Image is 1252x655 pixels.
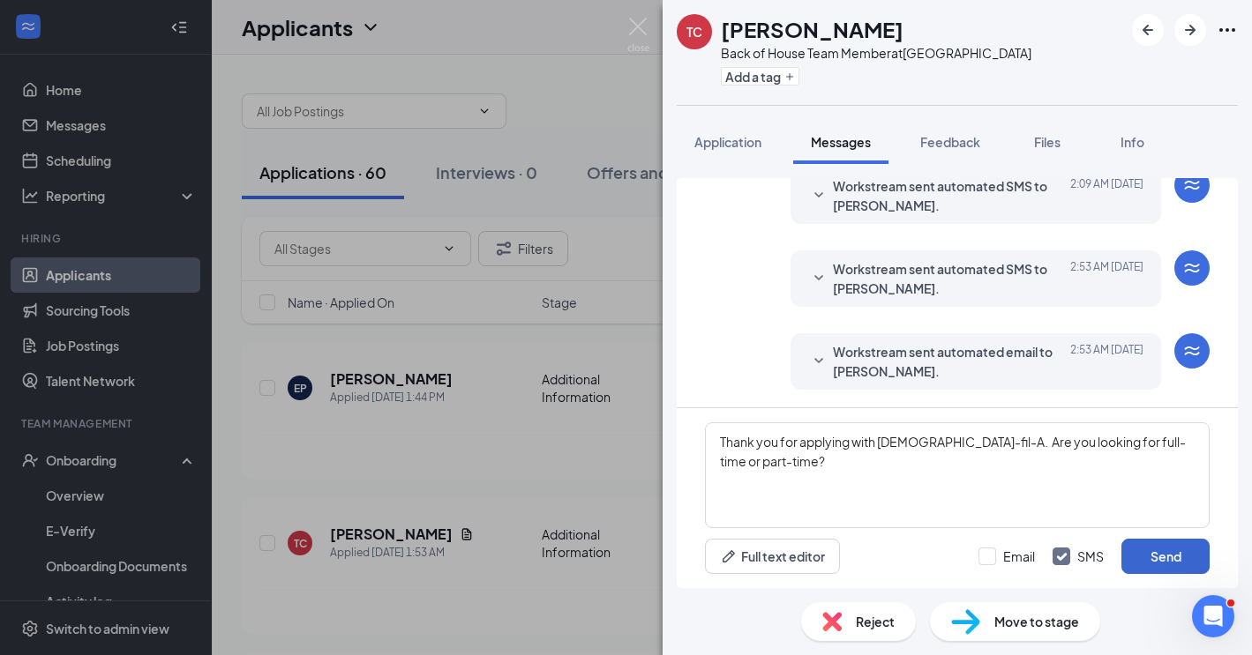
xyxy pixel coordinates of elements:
[721,67,799,86] button: PlusAdd a tag
[920,134,980,150] span: Feedback
[1121,539,1210,574] button: Send
[856,612,895,631] span: Reject
[1121,134,1144,150] span: Info
[1070,259,1143,298] span: [DATE] 2:53 AM
[1137,19,1158,41] svg: ArrowLeftNew
[1192,595,1234,637] iframe: Intercom live chat
[1217,19,1238,41] svg: Ellipses
[1180,19,1201,41] svg: ArrowRight
[808,185,829,206] svg: SmallChevronDown
[721,44,1031,62] div: Back of House Team Member at [GEOGRAPHIC_DATA]
[1181,175,1203,196] svg: WorkstreamLogo
[1132,14,1164,46] button: ArrowLeftNew
[1174,14,1206,46] button: ArrowRight
[721,14,903,44] h1: [PERSON_NAME]
[705,539,840,574] button: Full text editorPen
[784,71,795,82] svg: Plus
[808,351,829,372] svg: SmallChevronDown
[1181,257,1203,279] svg: WorkstreamLogo
[833,176,1064,215] span: Workstream sent automated SMS to [PERSON_NAME].
[1070,176,1143,215] span: [DATE] 2:09 AM
[686,23,702,41] div: TC
[705,422,1210,528] textarea: Thank you for applying with [DEMOGRAPHIC_DATA]-fil-A. Are you looking for full-time or part-time?
[833,342,1064,381] span: Workstream sent automated email to [PERSON_NAME].
[720,547,738,565] svg: Pen
[811,134,871,150] span: Messages
[994,612,1079,631] span: Move to stage
[694,134,761,150] span: Application
[1070,342,1143,381] span: [DATE] 2:53 AM
[808,268,829,289] svg: SmallChevronDown
[1181,340,1203,361] svg: WorkstreamLogo
[833,259,1064,298] span: Workstream sent automated SMS to [PERSON_NAME].
[1034,134,1061,150] span: Files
